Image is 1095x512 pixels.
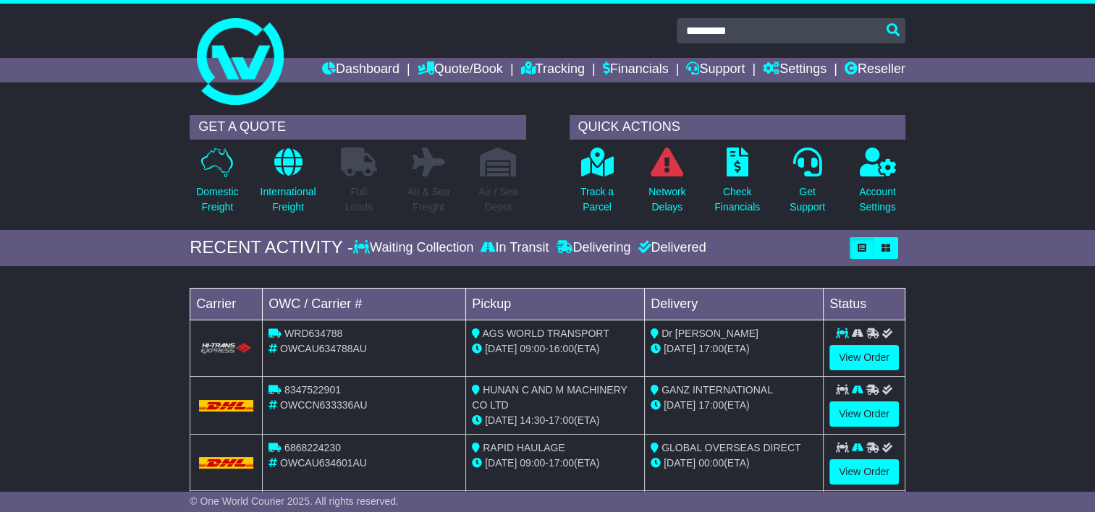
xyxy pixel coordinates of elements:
[483,442,565,453] span: RAPID HAULAGE
[472,413,638,428] div: - (ETA)
[648,147,686,223] a: NetworkDelays
[407,184,449,215] p: Air & Sea Freight
[829,345,899,370] a: View Order
[472,384,627,411] span: HUNAN C AND M MACHINERY CO LTD
[520,58,584,82] a: Tracking
[829,401,899,427] a: View Order
[790,184,825,215] p: Get Support
[284,384,341,396] span: 8347522901
[477,240,552,256] div: In Transit
[195,147,239,223] a: DomesticFreight
[466,288,645,320] td: Pickup
[322,58,399,82] a: Dashboard
[845,58,905,82] a: Reseller
[859,184,896,215] p: Account Settings
[472,456,638,471] div: - (ETA)
[472,341,638,357] div: - (ETA)
[634,240,706,256] div: Delivered
[570,115,905,140] div: QUICK ACTIONS
[190,115,525,140] div: GET A QUOTE
[651,398,817,413] div: (ETA)
[199,342,253,356] img: HiTrans.png
[698,457,724,469] span: 00:00
[648,184,685,215] p: Network Delays
[478,184,517,215] p: Air / Sea Depot
[190,495,399,507] span: © One World Courier 2025. All rights reserved.
[190,288,263,320] td: Carrier
[580,184,614,215] p: Track a Parcel
[789,147,826,223] a: GetSupport
[651,456,817,471] div: (ETA)
[661,442,800,453] span: GLOBAL OVERSEAS DIRECT
[199,457,253,469] img: DHL.png
[263,288,466,320] td: OWC / Carrier #
[714,184,760,215] p: Check Financials
[698,399,724,411] span: 17:00
[858,147,897,223] a: AccountSettings
[485,457,517,469] span: [DATE]
[199,400,253,411] img: DHL.png
[284,442,341,453] span: 6868224230
[520,343,545,354] span: 09:00
[698,343,724,354] span: 17:00
[520,414,545,426] span: 14:30
[549,414,574,426] span: 17:00
[580,147,614,223] a: Track aParcel
[196,184,238,215] p: Domestic Freight
[485,414,517,426] span: [DATE]
[280,399,368,411] span: OWCCN633336AU
[824,288,905,320] td: Status
[661,384,773,396] span: GANZ INTERNATIONAL
[520,457,545,469] span: 09:00
[552,240,634,256] div: Delivering
[645,288,824,320] td: Delivery
[418,58,503,82] a: Quote/Book
[664,343,696,354] span: [DATE]
[549,343,574,354] span: 16:00
[259,147,316,223] a: InternationalFreight
[482,328,609,339] span: AGS WORLD TRANSPORT
[485,343,517,354] span: [DATE]
[341,184,377,215] p: Full Loads
[686,58,745,82] a: Support
[664,399,696,411] span: [DATE]
[549,457,574,469] span: 17:00
[664,457,696,469] span: [DATE]
[763,58,826,82] a: Settings
[260,184,316,215] p: International Freight
[190,237,353,258] div: RECENT ACTIVITY -
[714,147,761,223] a: CheckFinancials
[353,240,477,256] div: Waiting Collection
[603,58,669,82] a: Financials
[661,328,758,339] span: Dr [PERSON_NAME]
[280,343,367,354] span: OWCAU634788AU
[284,328,342,339] span: WRD634788
[651,341,817,357] div: (ETA)
[829,459,899,485] a: View Order
[280,457,367,469] span: OWCAU634601AU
